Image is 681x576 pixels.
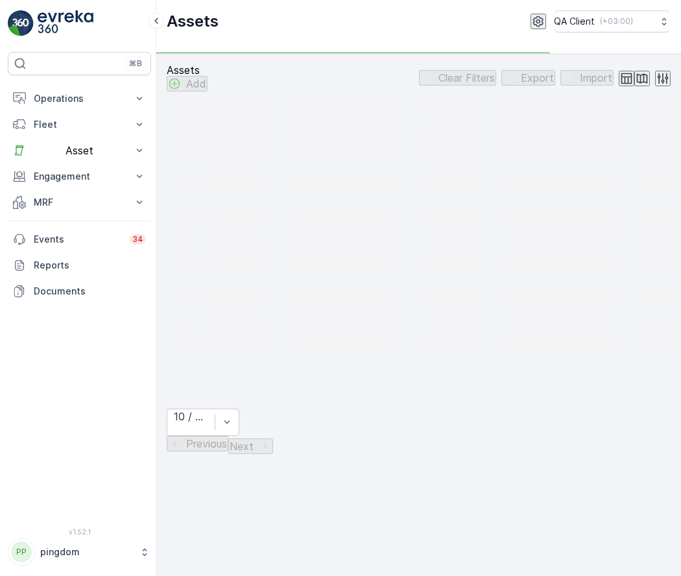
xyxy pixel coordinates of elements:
p: Next [230,440,254,452]
button: MRF [8,189,151,215]
p: Events [34,233,122,246]
p: ( +03:00 ) [600,16,633,27]
button: Import [560,70,614,86]
p: Fleet [34,118,125,131]
button: Add [167,76,208,91]
p: Previous [186,438,227,450]
p: MRF [34,196,125,209]
button: Export [501,70,555,86]
span: v 1.52.1 [8,528,151,536]
button: Asset [8,138,151,163]
p: Export [521,72,554,84]
button: Previous [167,436,228,451]
p: QA Client [554,15,595,28]
button: Operations [8,86,151,112]
p: pingdom [40,546,133,558]
p: Add [186,78,206,90]
p: Engagement [34,170,125,183]
img: logo [8,10,34,36]
p: Import [580,72,612,84]
img: logo_light-DOdMpM7g.png [38,10,93,36]
p: Assets [167,64,208,76]
button: Clear Filters [419,70,496,86]
p: ⌘B [129,58,142,69]
button: Fleet [8,112,151,138]
p: Asset [34,145,125,156]
div: PP [11,542,32,562]
div: 10 / Page [174,411,208,422]
button: Engagement [8,163,151,189]
p: Assets [167,11,219,32]
a: Events34 [8,226,151,252]
p: Documents [34,285,146,298]
p: Operations [34,92,125,105]
p: 34 [132,234,143,245]
button: PPpingdom [8,538,151,566]
p: Reports [34,259,146,272]
a: Documents [8,278,151,304]
button: Next [228,438,273,454]
button: QA Client(+03:00) [554,10,671,32]
p: Clear Filters [438,72,495,84]
a: Reports [8,252,151,278]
